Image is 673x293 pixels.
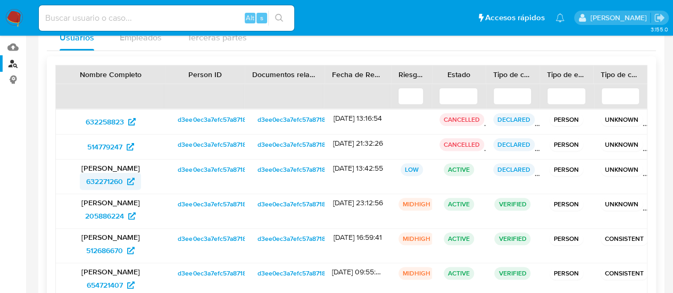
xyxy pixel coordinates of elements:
[650,25,668,34] span: 3.155.0
[654,12,665,23] a: Salir
[246,13,254,23] span: Alt
[485,12,545,23] span: Accesos rápidos
[268,11,290,26] button: search-icon
[555,13,564,22] a: Notificaciones
[39,11,294,25] input: Buscar usuario o caso...
[260,13,263,23] span: s
[590,13,650,23] p: gabriela.sanchez@mercadolibre.com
